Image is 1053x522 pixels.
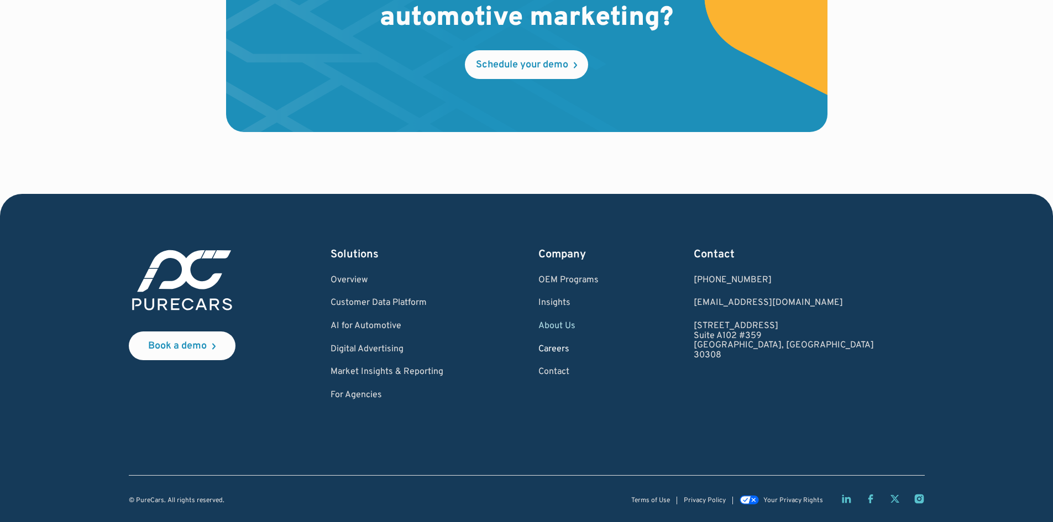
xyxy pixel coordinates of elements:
a: Careers [538,345,599,355]
img: purecars logo [129,247,235,314]
a: Overview [331,276,443,286]
a: Email us [694,298,874,308]
a: Book a demo [129,331,235,360]
div: Solutions [331,247,443,262]
div: Book a demo [148,341,207,351]
a: Digital Advertising [331,345,443,355]
a: Twitter X page [889,493,900,504]
a: AI for Automotive [331,321,443,331]
a: About Us [538,321,599,331]
div: Contact [694,247,874,262]
a: LinkedIn page [841,493,852,504]
a: [STREET_ADDRESS]Suite A102 #359[GEOGRAPHIC_DATA], [GEOGRAPHIC_DATA]30308 [694,321,874,360]
a: Instagram page [914,493,925,504]
div: © PureCars. All rights reserved. [129,497,224,504]
a: Insights [538,298,599,308]
a: Privacy Policy [684,497,726,504]
div: Your Privacy Rights [763,497,823,504]
div: Schedule your demo [476,60,568,70]
div: [PHONE_NUMBER] [694,276,874,286]
div: Company [538,247,599,262]
a: Market Insights & Reporting [331,367,443,377]
a: For Agencies [331,391,443,400]
a: Contact [538,367,599,377]
a: Facebook page [865,493,876,504]
a: Terms of Use [631,497,670,504]
a: Customer Data Platform [331,298,443,308]
a: Schedule your demo [465,50,588,79]
a: OEM Programs [538,276,599,286]
a: Your Privacy Rights [740,497,823,504]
